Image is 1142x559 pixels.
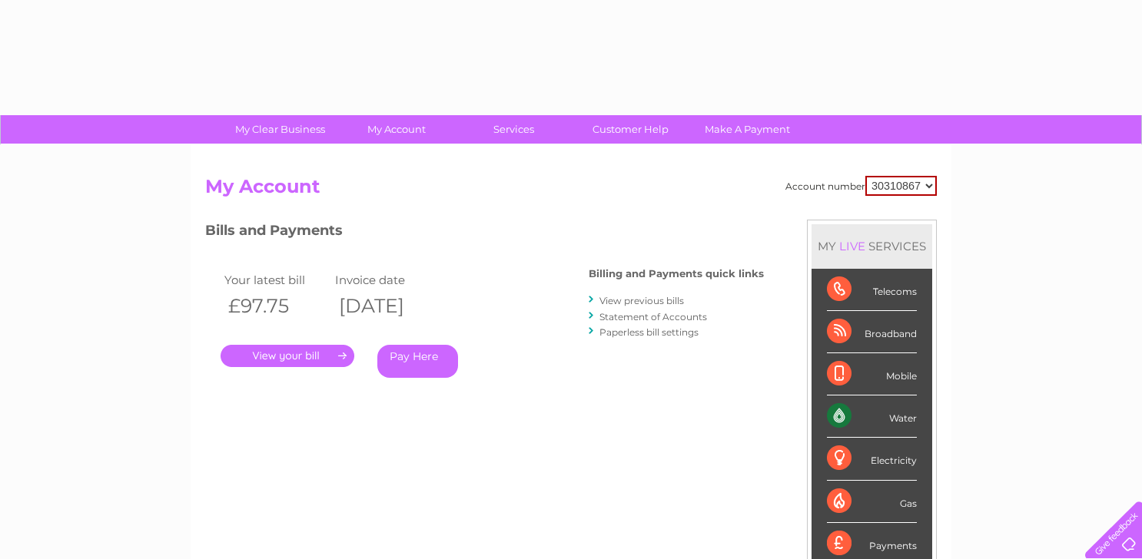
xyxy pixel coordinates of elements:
div: Water [827,395,917,438]
h3: Bills and Payments [205,220,764,246]
a: View previous bills [599,295,684,306]
div: MY SERVICES [812,224,932,268]
td: Invoice date [331,270,442,290]
a: Services [450,115,577,144]
h2: My Account [205,176,937,205]
td: Your latest bill [221,270,331,290]
a: Customer Help [567,115,694,144]
th: [DATE] [331,290,442,322]
a: Statement of Accounts [599,311,707,322]
div: Mobile [827,353,917,395]
div: LIVE [836,239,868,253]
th: £97.75 [221,290,331,322]
a: Pay Here [377,345,458,378]
div: Broadband [827,311,917,353]
a: My Clear Business [217,115,344,144]
div: Telecoms [827,269,917,311]
a: Paperless bill settings [599,326,699,338]
a: . [221,345,354,367]
div: Electricity [827,438,917,480]
div: Account number [785,176,937,196]
h4: Billing and Payments quick links [589,268,764,279]
div: Gas [827,481,917,523]
a: My Account [334,115,460,144]
a: Make A Payment [684,115,811,144]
